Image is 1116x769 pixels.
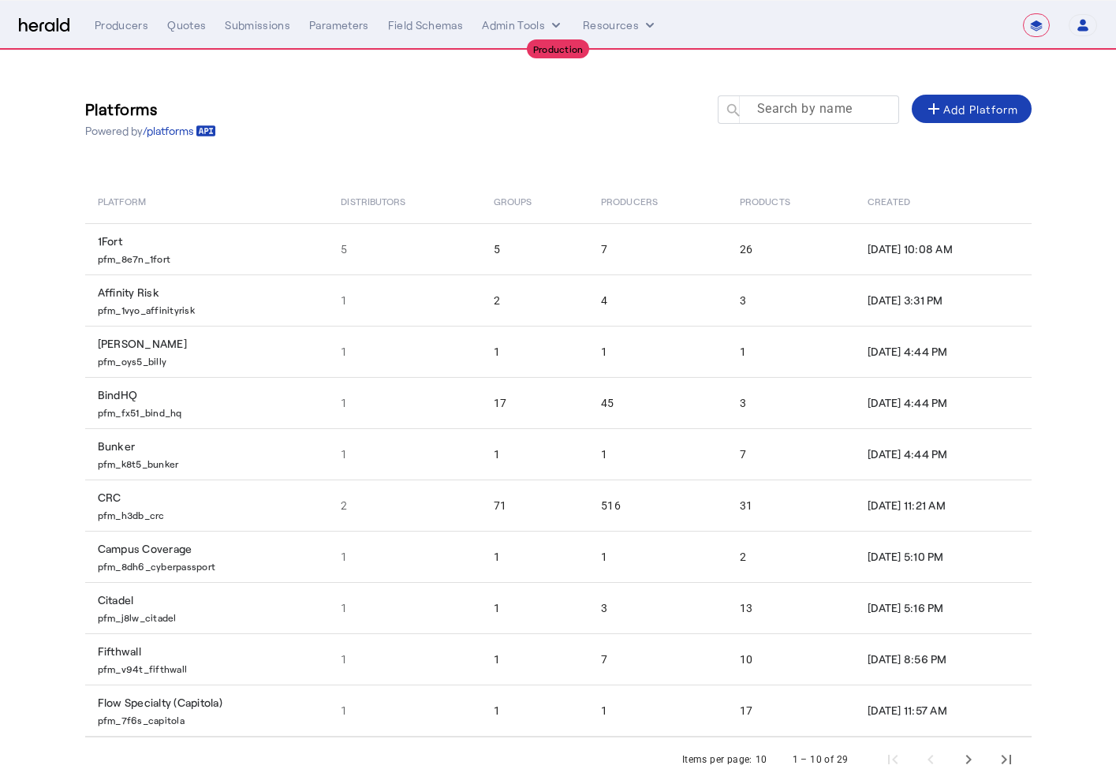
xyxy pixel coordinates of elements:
[793,752,849,767] div: 1 – 10 of 29
[481,326,588,377] td: 1
[855,179,1031,223] th: Created
[855,428,1031,480] td: [DATE] 4:44 PM
[727,179,855,223] th: Products
[481,633,588,685] td: 1
[482,17,564,33] button: internal dropdown menu
[727,428,855,480] td: 7
[583,17,658,33] button: Resources dropdown menu
[588,480,727,531] td: 516
[481,582,588,633] td: 1
[481,274,588,326] td: 2
[328,326,480,377] td: 1
[727,480,855,531] td: 31
[98,608,323,624] p: pfm_j8lw_citadel
[98,403,323,419] p: pfm_fx51_bind_hq
[143,123,216,139] a: /platforms
[98,454,323,470] p: pfm_k8t5_bunker
[85,685,329,737] td: Flow Specialty (Capitola)
[85,274,329,326] td: Affinity Risk
[924,99,943,118] mat-icon: add
[328,633,480,685] td: 1
[588,428,727,480] td: 1
[85,582,329,633] td: Citadel
[727,274,855,326] td: 3
[328,685,480,737] td: 1
[98,506,323,521] p: pfm_h3db_crc
[85,480,329,531] td: CRC
[588,582,727,633] td: 3
[727,326,855,377] td: 1
[98,352,323,368] p: pfm_oys5_billy
[924,99,1019,118] div: Add Platform
[588,179,727,223] th: Producers
[855,377,1031,428] td: [DATE] 4:44 PM
[98,711,323,726] p: pfm_7f6s_capitola
[481,531,588,582] td: 1
[588,685,727,737] td: 1
[98,301,323,316] p: pfm_1vyo_affinityrisk
[328,428,480,480] td: 1
[328,223,480,274] td: 5
[481,223,588,274] td: 5
[85,531,329,582] td: Campus Coverage
[481,377,588,428] td: 17
[481,179,588,223] th: Groups
[328,582,480,633] td: 1
[718,102,745,121] mat-icon: search
[309,17,369,33] div: Parameters
[727,633,855,685] td: 10
[95,17,148,33] div: Producers
[85,428,329,480] td: Bunker
[855,531,1031,582] td: [DATE] 5:10 PM
[727,223,855,274] td: 26
[588,377,727,428] td: 45
[756,752,767,767] div: 10
[727,531,855,582] td: 2
[85,326,329,377] td: [PERSON_NAME]
[855,274,1031,326] td: [DATE] 3:31 PM
[481,685,588,737] td: 1
[855,633,1031,685] td: [DATE] 8:56 PM
[588,223,727,274] td: 7
[98,249,323,265] p: pfm_8e7n_1fort
[757,101,853,116] mat-label: Search by name
[85,98,216,120] h3: Platforms
[588,274,727,326] td: 4
[98,659,323,675] p: pfm_v94t_fifthwall
[85,223,329,274] td: 1Fort
[328,531,480,582] td: 1
[328,377,480,428] td: 1
[588,326,727,377] td: 1
[481,428,588,480] td: 1
[527,39,590,58] div: Production
[855,685,1031,737] td: [DATE] 11:57 AM
[85,633,329,685] td: Fifthwall
[85,179,329,223] th: Platform
[855,582,1031,633] td: [DATE] 5:16 PM
[225,17,290,33] div: Submissions
[388,17,464,33] div: Field Schemas
[727,582,855,633] td: 13
[328,274,480,326] td: 1
[682,752,752,767] div: Items per page:
[85,123,216,139] p: Powered by
[85,377,329,428] td: BindHQ
[328,480,480,531] td: 2
[167,17,206,33] div: Quotes
[727,685,855,737] td: 17
[855,223,1031,274] td: [DATE] 10:08 AM
[98,557,323,573] p: pfm_8dh6_cyberpassport
[855,480,1031,531] td: [DATE] 11:21 AM
[912,95,1032,123] button: Add Platform
[328,179,480,223] th: Distributors
[727,377,855,428] td: 3
[588,531,727,582] td: 1
[481,480,588,531] td: 71
[588,633,727,685] td: 7
[19,18,69,33] img: Herald Logo
[855,326,1031,377] td: [DATE] 4:44 PM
